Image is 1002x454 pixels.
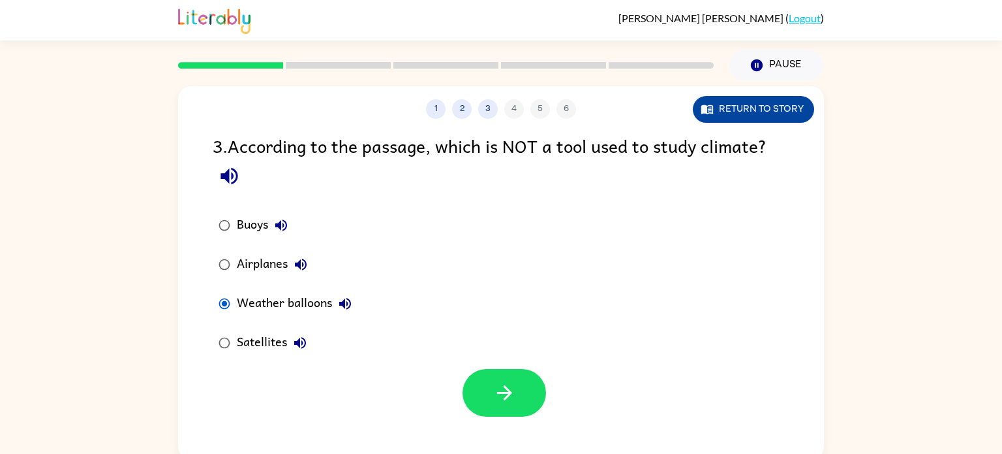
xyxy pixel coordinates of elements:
[618,12,824,24] div: ( )
[268,212,294,238] button: Buoys
[213,132,789,193] div: 3 . According to the passage, which is NOT a tool used to study climate?
[789,12,821,24] a: Logout
[729,50,824,80] button: Pause
[452,99,472,119] button: 2
[478,99,498,119] button: 3
[618,12,785,24] span: [PERSON_NAME] [PERSON_NAME]
[237,291,358,317] div: Weather balloons
[287,330,313,356] button: Satellites
[237,212,294,238] div: Buoys
[237,330,313,356] div: Satellites
[693,96,814,123] button: Return to story
[288,251,314,278] button: Airplanes
[332,291,358,317] button: Weather balloons
[178,5,250,34] img: Literably
[426,99,446,119] button: 1
[237,251,314,278] div: Airplanes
